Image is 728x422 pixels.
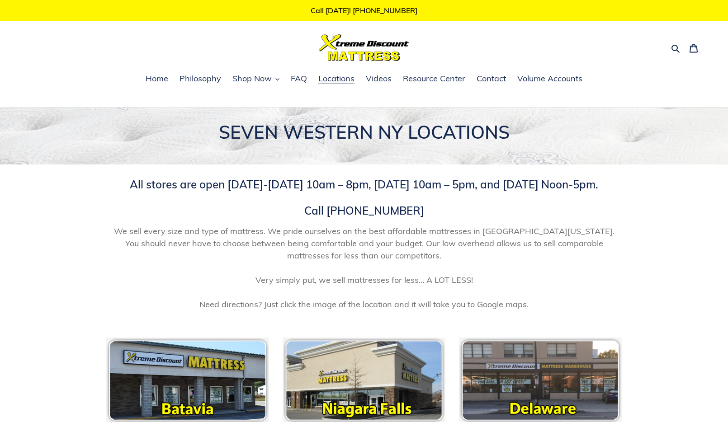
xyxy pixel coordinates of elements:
[318,73,355,84] span: Locations
[141,72,173,86] a: Home
[106,225,622,310] span: We sell every size and type of mattress. We pride ourselves on the best affordable mattresses in ...
[319,34,409,61] img: Xtreme Discount Mattress
[130,178,598,217] span: All stores are open [DATE]-[DATE] 10am – 8pm, [DATE] 10am – 5pm, and [DATE] Noon-5pm. Call [PHONE...
[398,72,470,86] a: Resource Center
[286,72,312,86] a: FAQ
[403,73,465,84] span: Resource Center
[291,73,307,84] span: FAQ
[180,73,221,84] span: Philosophy
[228,72,284,86] button: Shop Now
[314,72,359,86] a: Locations
[219,121,510,143] span: SEVEN WESTERN NY LOCATIONS
[232,73,272,84] span: Shop Now
[517,73,582,84] span: Volume Accounts
[361,72,396,86] a: Videos
[175,72,226,86] a: Philosophy
[513,72,587,86] a: Volume Accounts
[146,73,168,84] span: Home
[477,73,506,84] span: Contact
[366,73,392,84] span: Videos
[472,72,511,86] a: Contact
